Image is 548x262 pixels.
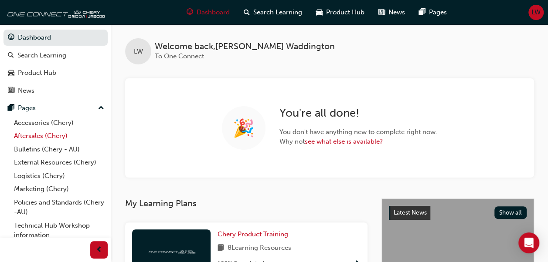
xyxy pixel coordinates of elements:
[316,7,323,18] span: car-icon
[3,28,108,100] button: DashboardSearch LearningProduct HubNews
[429,7,447,17] span: Pages
[279,137,437,147] span: Why not
[3,100,108,116] button: Pages
[18,68,56,78] div: Product Hub
[412,3,454,21] a: pages-iconPages
[134,47,143,57] span: LW
[96,245,102,255] span: prev-icon
[8,52,14,60] span: search-icon
[528,5,544,20] button: LW
[197,7,230,17] span: Dashboard
[10,196,108,219] a: Policies and Standards (Chery -AU)
[8,69,14,77] span: car-icon
[10,129,108,143] a: Aftersales (Chery)
[233,123,255,133] span: 🎉
[237,3,309,21] a: search-iconSearch Learning
[187,7,193,18] span: guage-icon
[10,182,108,196] a: Marketing (Chery)
[3,65,108,81] a: Product Hub
[10,143,108,156] a: Bulletins (Chery - AU)
[531,7,541,17] span: LW
[8,34,14,42] span: guage-icon
[125,198,368,208] h3: My Learning Plans
[305,138,383,145] a: see what else is available?
[18,103,36,113] div: Pages
[155,42,335,52] span: Welcome back , [PERSON_NAME] Waddington
[494,206,527,219] button: Show all
[218,243,224,254] span: book-icon
[4,3,105,21] img: oneconnect
[253,7,302,17] span: Search Learning
[228,243,291,254] span: 8 Learning Resources
[3,83,108,99] a: News
[10,116,108,130] a: Accessories (Chery)
[180,3,237,21] a: guage-iconDashboard
[419,7,425,18] span: pages-icon
[17,50,66,60] div: Search Learning
[98,103,104,114] span: up-icon
[394,209,427,216] span: Latest News
[279,106,437,120] h2: You ' re all done!
[10,219,108,242] a: Technical Hub Workshop information
[389,206,527,220] a: Latest NewsShow all
[18,86,34,96] div: News
[147,247,195,255] img: oneconnect
[371,3,412,21] a: news-iconNews
[378,7,385,18] span: news-icon
[8,87,14,95] span: news-icon
[388,7,405,17] span: News
[10,169,108,183] a: Logistics (Chery)
[518,232,539,253] div: Open Intercom Messenger
[10,156,108,169] a: External Resources (Chery)
[309,3,371,21] a: car-iconProduct Hub
[218,229,292,239] a: Chery Product Training
[244,7,250,18] span: search-icon
[155,52,204,60] span: To One Connect
[8,104,14,112] span: pages-icon
[279,127,437,137] span: You don ' t have anything new to complete right now.
[218,230,288,238] span: Chery Product Training
[3,30,108,46] a: Dashboard
[326,7,364,17] span: Product Hub
[3,47,108,64] a: Search Learning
